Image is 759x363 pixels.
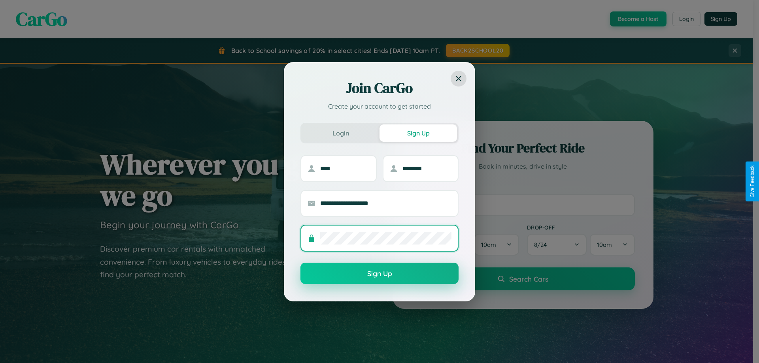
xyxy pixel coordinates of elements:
[300,79,459,98] h2: Join CarGo
[300,102,459,111] p: Create your account to get started
[750,166,755,197] div: Give Feedback
[379,124,457,142] button: Sign Up
[300,263,459,284] button: Sign Up
[302,124,379,142] button: Login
